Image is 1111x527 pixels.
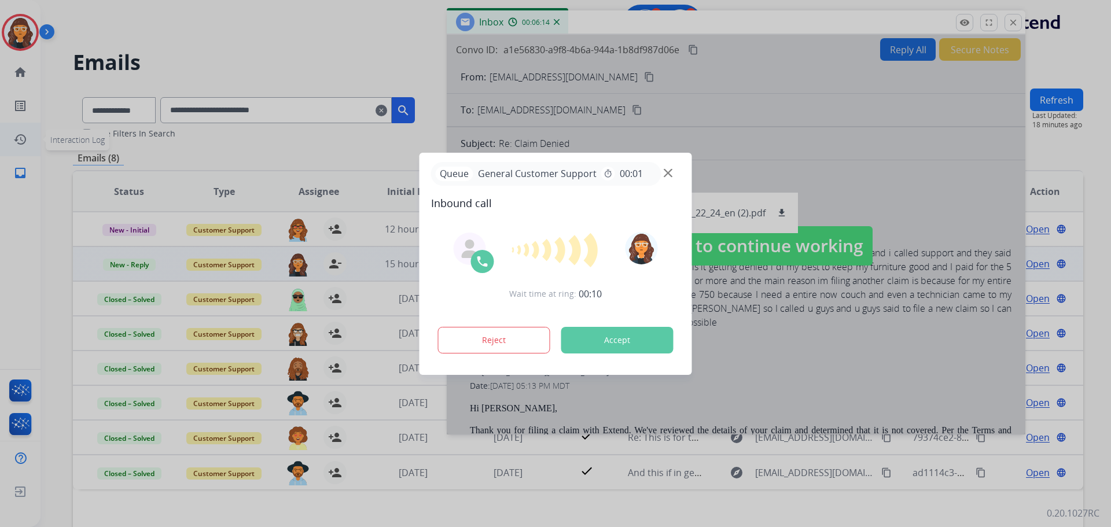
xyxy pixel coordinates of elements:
[436,167,473,181] p: Queue
[431,195,680,211] span: Inbound call
[473,167,601,180] span: General Customer Support
[664,168,672,177] img: close-button
[509,288,576,300] span: Wait time at ring:
[461,239,479,258] img: agent-avatar
[620,167,643,180] span: 00:01
[579,287,602,301] span: 00:10
[438,327,550,353] button: Reject
[1047,506,1099,520] p: 0.20.1027RC
[625,232,657,264] img: avatar
[561,327,674,353] button: Accept
[476,255,490,268] img: call-icon
[604,169,613,178] mat-icon: timer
